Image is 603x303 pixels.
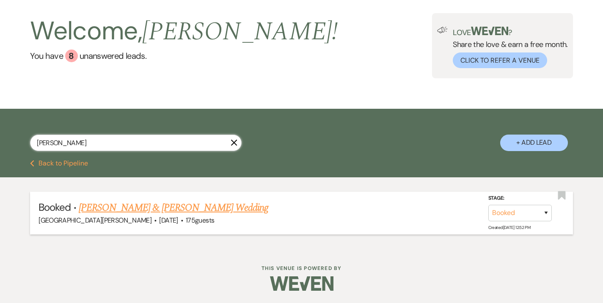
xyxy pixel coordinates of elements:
a: [PERSON_NAME] & [PERSON_NAME] Wedding [79,200,268,215]
span: [PERSON_NAME] ! [142,12,338,51]
input: Search by name, event date, email address or phone number [30,135,242,151]
label: Stage: [488,194,552,203]
button: + Add Lead [500,135,568,151]
button: Back to Pipeline [30,160,88,167]
h2: Welcome, [30,13,338,50]
img: weven-logo-green.svg [471,27,509,35]
span: 175 guests [186,216,214,225]
div: Share the love & earn a free month. [448,27,568,68]
p: Love ? [453,27,568,36]
img: Weven Logo [270,269,333,298]
button: Click to Refer a Venue [453,52,547,68]
span: Created: [DATE] 12:52 PM [488,225,530,230]
span: [GEOGRAPHIC_DATA][PERSON_NAME] [39,216,151,225]
a: You have 8 unanswered leads. [30,50,338,62]
img: loud-speaker-illustration.svg [437,27,448,33]
div: 8 [65,50,78,62]
span: [DATE] [159,216,178,225]
span: Booked [39,201,71,214]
